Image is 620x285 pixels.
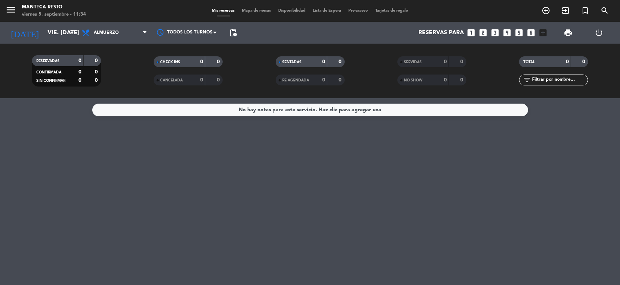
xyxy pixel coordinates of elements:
[94,30,119,35] span: Almuerzo
[95,69,99,75] strong: 0
[200,59,203,64] strong: 0
[538,28,548,37] i: add_box
[523,60,535,64] span: TOTAL
[282,79,309,82] span: RE AGENDADA
[478,28,488,37] i: looks_two
[160,60,180,64] span: CHECK INS
[564,28,572,37] span: print
[595,28,603,37] i: power_settings_new
[466,28,476,37] i: looks_one
[502,28,512,37] i: looks_4
[22,4,86,11] div: Manteca Resto
[238,9,275,13] span: Mapa de mesas
[490,28,500,37] i: looks_3
[322,59,325,64] strong: 0
[5,4,16,15] i: menu
[404,60,422,64] span: SERVIDAS
[36,79,65,83] span: SIN CONFIRMAR
[460,77,465,83] strong: 0
[566,59,569,64] strong: 0
[584,22,615,44] div: LOG OUT
[22,11,86,18] div: viernes 5. septiembre - 11:34
[460,59,465,64] strong: 0
[542,6,550,15] i: add_circle_outline
[78,69,81,75] strong: 0
[526,28,536,37] i: looks_6
[561,6,570,15] i: exit_to_app
[160,79,183,82] span: CANCELADA
[581,6,589,15] i: turned_in_not
[36,59,60,63] span: RESERVADAS
[531,76,588,84] input: Filtrar por nombre...
[5,4,16,18] button: menu
[418,29,464,36] span: Reservas para
[322,77,325,83] strong: 0
[239,106,381,114] div: No hay notas para este servicio. Haz clic para agregar una
[600,6,609,15] i: search
[444,77,447,83] strong: 0
[208,9,238,13] span: Mis reservas
[36,71,61,74] span: CONFIRMADA
[275,9,309,13] span: Disponibilidad
[514,28,524,37] i: looks_5
[339,59,343,64] strong: 0
[345,9,372,13] span: Pre-acceso
[95,78,99,83] strong: 0
[339,77,343,83] strong: 0
[229,28,238,37] span: pending_actions
[217,59,221,64] strong: 0
[309,9,345,13] span: Lista de Espera
[78,78,81,83] strong: 0
[372,9,412,13] span: Tarjetas de regalo
[282,60,301,64] span: SENTADAS
[95,58,99,63] strong: 0
[582,59,587,64] strong: 0
[78,58,81,63] strong: 0
[404,79,422,82] span: NO SHOW
[200,77,203,83] strong: 0
[444,59,447,64] strong: 0
[68,28,76,37] i: arrow_drop_down
[523,76,531,84] i: filter_list
[5,25,44,41] i: [DATE]
[217,77,221,83] strong: 0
